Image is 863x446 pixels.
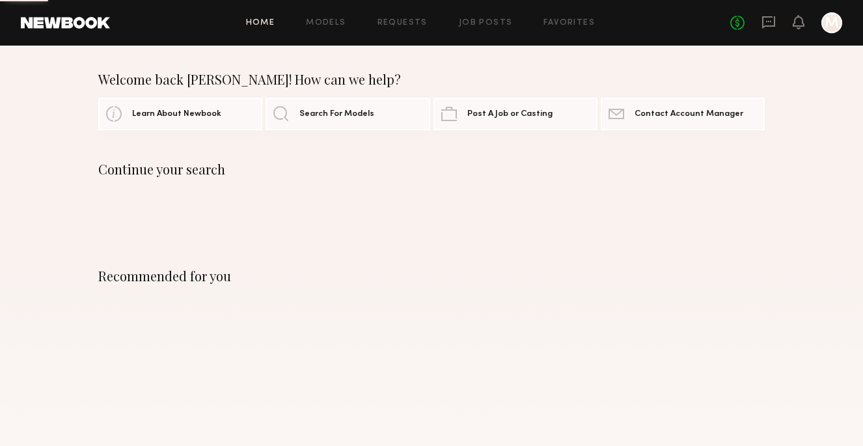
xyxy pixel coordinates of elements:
a: Learn About Newbook [98,98,262,130]
div: Recommended for you [98,268,765,284]
a: Home [246,19,275,27]
a: Requests [377,19,428,27]
a: Job Posts [459,19,513,27]
span: Learn About Newbook [132,110,221,118]
div: Welcome back [PERSON_NAME]! How can we help? [98,72,765,87]
span: Post A Job or Casting [467,110,553,118]
a: Contact Account Manager [601,98,765,130]
a: M [821,12,842,33]
span: Search For Models [299,110,374,118]
span: Contact Account Manager [635,110,743,118]
a: Models [306,19,346,27]
a: Search For Models [266,98,430,130]
a: Post A Job or Casting [433,98,597,130]
div: Continue your search [98,161,765,177]
a: Favorites [543,19,595,27]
